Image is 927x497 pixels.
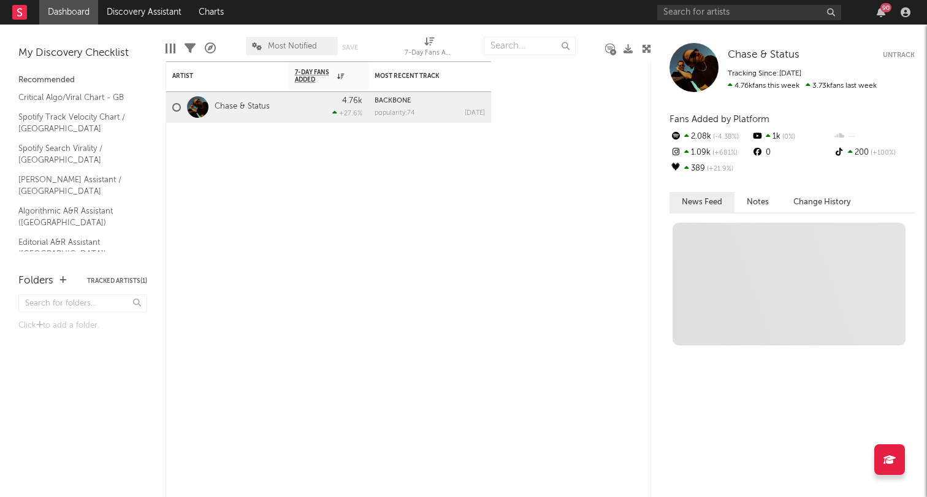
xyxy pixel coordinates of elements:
[375,98,485,104] div: BACKBONE
[669,161,751,177] div: 389
[728,50,799,60] span: Chase & Status
[669,129,751,145] div: 2.08k
[375,110,415,117] div: popularity: 74
[332,109,362,117] div: +27.6 %
[728,82,877,90] span: 3.73k fans last week
[669,192,734,212] button: News Feed
[751,129,833,145] div: 1k
[728,49,799,61] a: Chase & Status
[711,150,738,156] span: +681 %
[465,110,485,117] div: [DATE]
[375,98,411,104] a: BACKBONE
[18,295,147,312] input: Search for folders...
[705,166,733,172] span: +21.9 %
[18,236,135,261] a: Editorial A&R Assistant ([GEOGRAPHIC_DATA])
[18,46,147,61] div: My Discovery Checklist
[205,31,216,66] div: A&R Pipeline
[711,134,739,141] span: -4.38 %
[728,82,799,90] span: 4.76k fans this week
[18,73,147,88] div: Recommended
[18,142,135,167] a: Spotify Search Virality / [GEOGRAPHIC_DATA]
[18,318,147,333] div: Click to add a folder.
[87,278,147,284] button: Tracked Artists(1)
[657,5,841,20] input: Search for artists
[375,72,467,80] div: Most Recent Track
[18,91,135,104] a: Critical Algo/Viral Chart - GB
[215,102,270,112] a: Chase & Status
[728,70,801,77] span: Tracking Since: [DATE]
[669,145,751,161] div: 1.09k
[18,274,53,288] div: Folders
[751,145,833,161] div: 0
[484,37,576,55] input: Search...
[833,129,915,145] div: --
[166,31,175,66] div: Edit Columns
[18,173,135,198] a: [PERSON_NAME] Assistant / [GEOGRAPHIC_DATA]
[869,150,896,156] span: +100 %
[342,44,358,51] button: Save
[405,46,454,61] div: 7-Day Fans Added (7-Day Fans Added)
[342,97,362,105] div: 4.76k
[734,192,781,212] button: Notes
[268,42,317,50] span: Most Notified
[780,134,795,141] span: 0 %
[669,115,769,124] span: Fans Added by Platform
[883,49,915,61] button: Untrack
[405,31,454,66] div: 7-Day Fans Added (7-Day Fans Added)
[781,192,863,212] button: Change History
[18,110,135,136] a: Spotify Track Velocity Chart / [GEOGRAPHIC_DATA]
[18,204,135,229] a: Algorithmic A&R Assistant ([GEOGRAPHIC_DATA])
[185,31,196,66] div: Filters
[880,3,891,12] div: 90
[172,72,264,80] div: Artist
[295,69,334,83] span: 7-Day Fans Added
[877,7,885,17] button: 90
[833,145,915,161] div: 200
